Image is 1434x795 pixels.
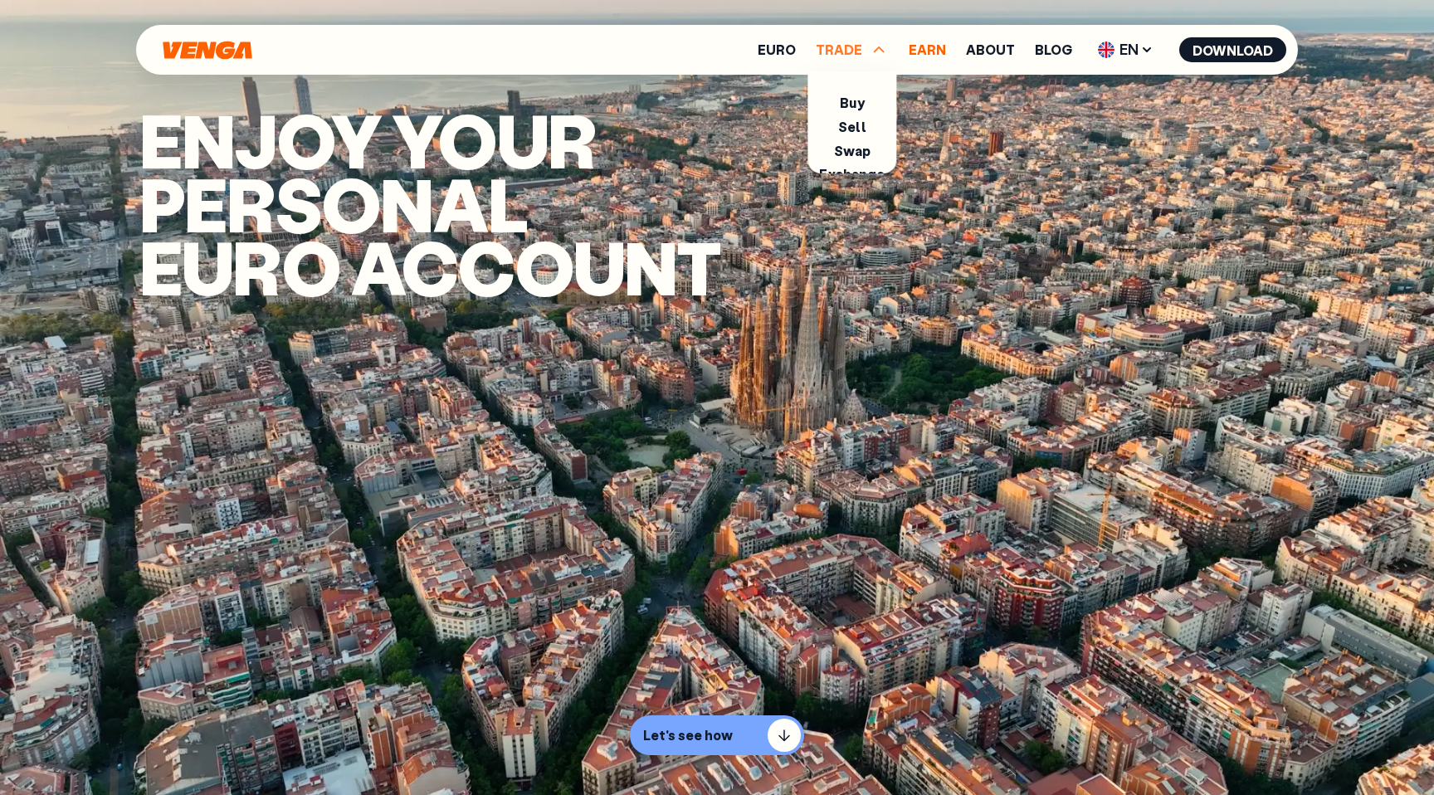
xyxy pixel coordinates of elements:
[816,43,862,56] span: TRADE
[161,41,254,60] svg: Home
[816,40,889,60] span: TRADE
[966,43,1015,56] a: About
[1179,37,1286,62] button: Download
[630,715,804,755] button: Let's see how
[838,118,866,135] a: Sell
[643,727,733,744] p: Let's see how
[1035,43,1072,56] a: Blog
[909,43,946,56] a: Earn
[1092,37,1159,63] span: EN
[834,142,871,159] a: Swap
[819,165,885,183] a: Exchange
[1098,41,1115,58] img: flag-uk
[840,94,864,111] a: Buy
[139,108,845,299] h1: Enjoy your PERSONAL euro account
[758,43,796,56] a: Euro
